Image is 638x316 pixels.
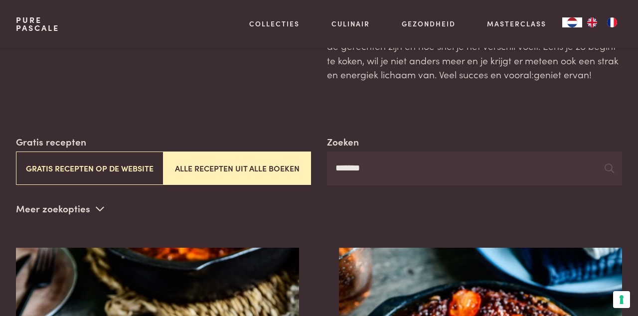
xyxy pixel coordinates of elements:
[562,17,622,27] aside: Language selected: Nederlands
[582,17,622,27] ul: Language list
[487,18,546,29] a: Masterclass
[16,135,86,149] label: Gratis recepten
[613,291,630,308] button: Uw voorkeuren voor toestemming voor trackingtechnologieën
[163,152,311,185] button: Alle recepten uit alle boeken
[562,17,582,27] div: Language
[582,17,602,27] a: EN
[562,17,582,27] a: NL
[16,201,104,216] p: Meer zoekopties
[16,152,163,185] button: Gratis recepten op de website
[16,16,59,32] a: PurePascale
[402,18,456,29] a: Gezondheid
[331,18,370,29] a: Culinair
[327,135,359,149] label: Zoeken
[602,17,622,27] a: FR
[249,18,300,29] a: Collecties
